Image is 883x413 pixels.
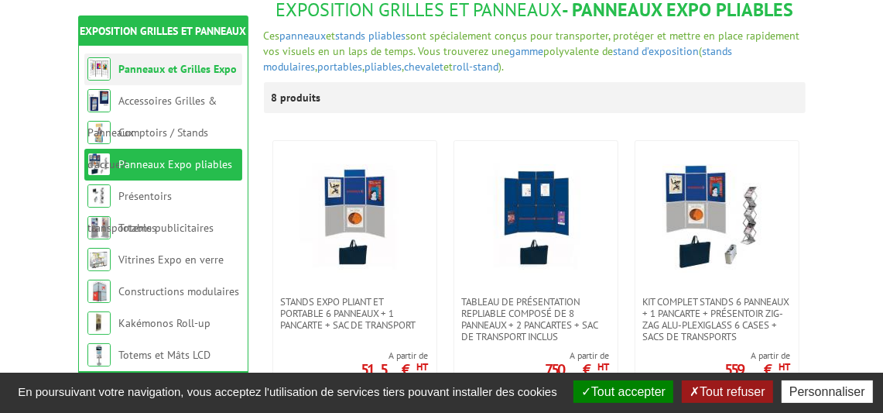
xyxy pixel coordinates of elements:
[779,360,791,373] sup: HT
[365,60,402,74] a: pliables
[454,296,618,342] a: TABLEAU DE PRÉSENTATION REPLIABLE COMPOSÉ DE 8 panneaux + 2 pancartes + sac de transport inclus
[405,60,444,74] a: chevalet
[118,253,224,267] a: Vitrines Expo en verre
[361,349,429,362] span: A partir de
[118,221,214,235] a: Totems publicitaires
[281,296,429,331] span: Stands expo pliant et portable 6 panneaux + 1 pancarte + sac de transport
[614,44,700,58] a: stand d’exposition
[318,60,363,74] a: portables
[87,280,111,303] img: Constructions modulaires
[725,365,791,374] p: 559 €
[546,349,610,362] span: A partir de
[682,380,772,403] button: Tout refuser
[87,89,111,112] img: Accessoires Grilles & Panneaux
[510,44,544,58] a: gamme
[264,44,733,74] span: ( , , , et ).
[662,164,771,273] img: Kit complet stands 6 panneaux + 1 pancarte + présentoir zig-zag alu-plexiglass 6 cases + sacs de ...
[643,296,791,342] span: Kit complet stands 6 panneaux + 1 pancarte + présentoir zig-zag alu-plexiglass 6 cases + sacs de ...
[300,164,409,273] img: Stands expo pliant et portable 6 panneaux + 1 pancarte + sac de transport
[272,82,330,113] p: 8 produits
[417,360,429,373] sup: HT
[87,184,111,208] img: Présentoirs transportables
[462,296,610,342] span: TABLEAU DE PRÉSENTATION REPLIABLE COMPOSÉ DE 8 panneaux + 2 pancartes + sac de transport inclus
[264,44,733,74] a: stands modulaires
[87,57,111,81] img: Panneaux et Grilles Expo
[87,311,111,335] img: Kakémonos Roll-up
[118,348,210,362] a: Totems et Mâts LCD
[635,296,799,342] a: Kit complet stands 6 panneaux + 1 pancarte + présentoir zig-zag alu-plexiglass 6 cases + sacs de ...
[118,62,237,76] a: Panneaux et Grilles Expo
[573,380,673,403] button: Tout accepter
[280,29,327,43] a: panneaux
[361,365,429,374] p: 515 €
[10,385,565,398] span: En poursuivant votre navigation, vous acceptez l'utilisation de services tiers pouvant installer ...
[87,94,217,139] a: Accessoires Grilles & Panneaux
[87,126,208,171] a: Comptoirs / Stands d'accueil
[782,380,873,403] button: Personnaliser (fenêtre modale)
[87,189,172,235] a: Présentoirs transportables
[264,29,336,43] span: Ces et
[118,157,232,171] a: Panneaux Expo pliables
[118,284,239,298] a: Constructions modulaires
[369,29,406,43] a: pliables
[264,29,800,58] span: sont spécialement conçus pour transporter, protéger et mettre en place rapidement vos visuels en ...
[336,29,366,43] a: stands
[80,24,246,38] a: Exposition Grilles et Panneaux
[725,349,791,362] span: A partir de
[598,360,610,373] sup: HT
[87,343,111,367] img: Totems et Mâts LCD
[481,164,590,273] img: TABLEAU DE PRÉSENTATION REPLIABLE COMPOSÉ DE 8 panneaux + 2 pancartes + sac de transport inclus
[546,365,610,374] p: 750 €
[453,60,499,74] a: roll-stand
[118,316,210,330] a: Kakémonos Roll-up
[87,248,111,271] img: Vitrines Expo en verre
[273,296,436,331] a: Stands expo pliant et portable 6 panneaux + 1 pancarte + sac de transport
